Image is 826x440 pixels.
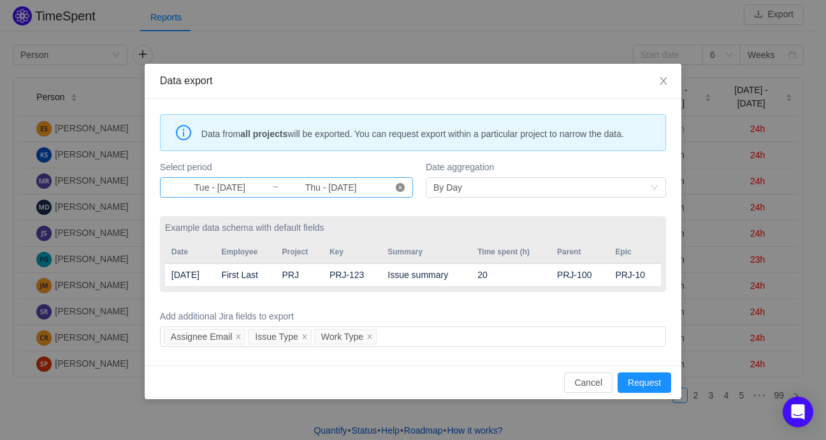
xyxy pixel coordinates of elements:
[165,221,661,235] label: Example data schema with default fields
[160,310,666,323] label: Add additional Jira fields to export
[176,125,191,140] i: icon: info-circle
[168,180,272,194] input: Start date
[651,184,658,193] i: icon: down
[301,334,308,341] i: icon: close
[658,76,669,86] i: icon: close
[366,334,373,341] i: icon: close
[201,127,656,141] span: Data from will be exported. You can request export within a particular project to narrow the data.
[396,183,405,192] i: icon: close-circle
[215,241,275,263] th: Employee
[240,129,287,139] strong: all projects
[164,329,246,344] li: Assignee Email
[609,241,661,263] th: Epic
[433,178,462,197] div: By Day
[255,330,298,344] div: Issue Type
[426,161,666,174] label: Date aggregation
[381,241,471,263] th: Summary
[171,330,233,344] div: Assignee Email
[165,263,215,287] td: [DATE]
[321,330,363,344] div: Work Type
[165,241,215,263] th: Date
[160,74,666,88] div: Data export
[783,397,813,427] div: Open Intercom Messenger
[471,241,551,263] th: Time spent (h)
[323,263,381,287] td: PRJ-123
[314,329,377,344] li: Work Type
[235,334,242,341] i: icon: close
[276,241,323,263] th: Project
[276,263,323,287] td: PRJ
[646,64,681,99] button: Close
[323,241,381,263] th: Key
[160,161,413,174] label: Select period
[471,263,551,287] td: 20
[551,263,609,287] td: PRJ-100
[381,263,471,287] td: Issue summary
[564,372,612,393] button: Cancel
[248,329,311,344] li: Issue Type
[618,372,671,393] button: Request
[609,263,661,287] td: PRJ-10
[279,180,383,194] input: End date
[551,241,609,263] th: Parent
[215,263,275,287] td: First Last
